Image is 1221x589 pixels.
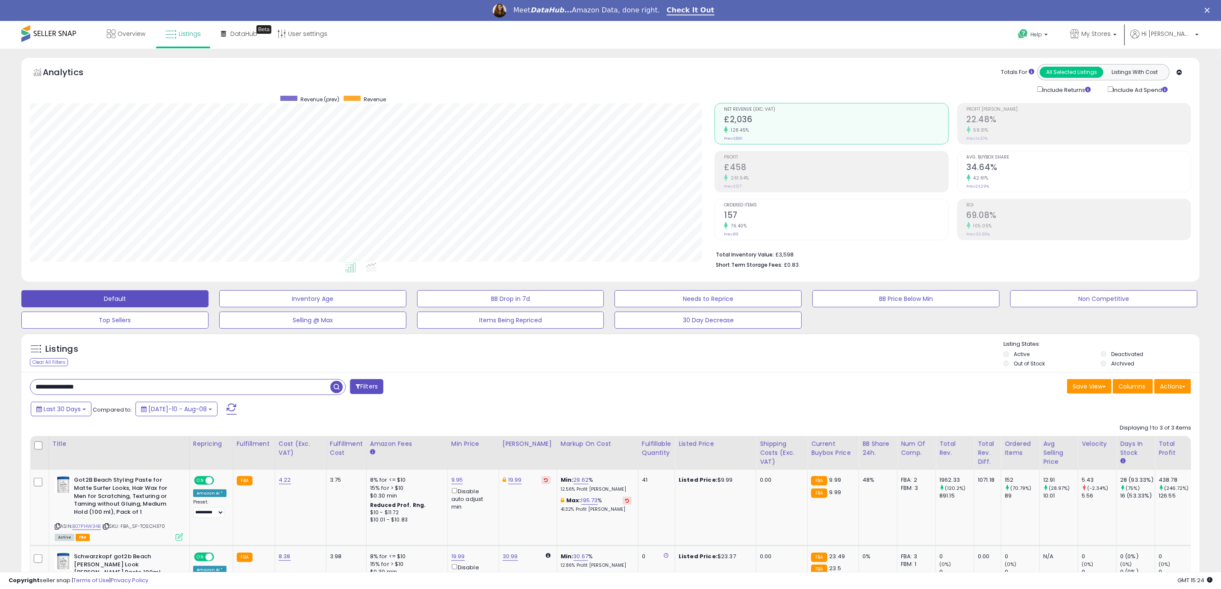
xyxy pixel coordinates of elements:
[503,552,518,561] a: 30.99
[728,127,749,133] small: 128.45%
[1130,29,1199,49] a: Hi [PERSON_NAME]
[1103,67,1167,78] button: Listings With Cost
[967,107,1191,112] span: Profit [PERSON_NAME]
[417,290,604,307] button: BB Drop in 7d
[364,96,386,103] span: Revenue
[1003,340,1200,348] p: Listing States:
[530,6,572,14] i: DataHub...
[31,402,91,416] button: Last 30 Days
[1205,8,1213,13] div: Close
[1064,21,1123,49] a: My Stores
[1159,492,1193,500] div: 126.55
[76,534,90,541] span: FBA
[716,249,1185,259] li: £3,598
[271,21,334,47] a: User settings
[561,476,574,484] b: Min:
[561,562,632,568] p: 12.86% Profit [PERSON_NAME]
[679,552,718,560] b: Listed Price:
[451,562,492,587] div: Disable auto adjust min
[1120,561,1132,568] small: (0%)
[237,439,271,448] div: Fulfillment
[44,405,81,413] span: Last 30 Days
[967,203,1191,208] span: ROI
[574,476,589,484] a: 29.62
[901,476,929,484] div: FBA: 2
[679,476,718,484] b: Listed Price:
[978,439,997,466] div: Total Rev. Diff.
[237,553,253,562] small: FBA
[330,476,360,484] div: 3.75
[148,405,207,413] span: [DATE]-10 - Aug-08
[279,476,291,484] a: 4.22
[901,553,929,560] div: FBA: 3
[679,439,753,448] div: Listed Price
[215,21,264,47] a: DataHub
[967,162,1191,174] h2: 34.64%
[9,576,40,584] strong: Copyright
[812,290,1000,307] button: BB Price Below Min
[193,499,227,518] div: Preset:
[1164,485,1189,492] small: (246.72%)
[1043,476,1078,484] div: 12.91
[642,553,668,560] div: 0
[561,439,635,448] div: Markup on Cost
[1040,67,1103,78] button: All Selected Listings
[939,476,974,484] div: 1962.33
[1043,553,1071,560] div: N/A
[1082,492,1116,500] div: 5.56
[55,553,72,570] img: 41eY-QiZWfL._SL40_.jpg
[102,523,165,530] span: | SKU: FBA_SF-TOSCH370
[811,476,827,486] small: FBA
[195,477,206,484] span: ON
[967,184,989,189] small: Prev: 24.29%
[74,476,178,518] b: Got2B Beach Styling Paste for Matte Surfer Looks, Hair Wax for Men for Scratching, Texturing or T...
[159,21,207,47] a: Listings
[1111,360,1134,367] label: Archived
[830,476,841,484] span: 9.99
[1159,439,1190,457] div: Total Profit
[1120,553,1155,560] div: 0 (0%)
[370,448,375,456] small: Amazon Fees.
[9,577,148,585] div: seller snap | |
[811,489,827,498] small: FBA
[728,223,747,229] small: 76.40%
[73,576,109,584] a: Terms of Use
[370,492,441,500] div: $0.30 min
[193,489,227,497] div: Amazon AI *
[830,488,841,496] span: 9.99
[135,402,218,416] button: [DATE]-10 - Aug-08
[1014,360,1045,367] label: Out of Stock
[417,312,604,329] button: Items Being Repriced
[642,476,668,484] div: 41
[760,476,801,484] div: 0.00
[1010,485,1031,492] small: (70.79%)
[978,476,994,484] div: 1071.18
[451,476,463,484] a: 9.95
[1031,85,1101,94] div: Include Returns
[219,312,406,329] button: Selling @ Max
[667,6,715,15] a: Check It Out
[1010,290,1197,307] button: Non Competitive
[370,509,441,516] div: $10 - $11.72
[1005,492,1039,500] div: 89
[724,184,741,189] small: Prev: £127
[213,554,227,561] span: OFF
[901,484,929,492] div: FBM: 3
[1087,485,1108,492] small: (-2.34%)
[971,223,992,229] small: 105.05%
[1082,561,1094,568] small: (0%)
[1120,476,1155,484] div: 28 (93.33%)
[370,476,441,484] div: 8% for <= $10
[679,476,750,484] div: $9.99
[561,507,632,512] p: 41.32% Profit [PERSON_NAME]
[830,552,845,560] span: 23.49
[967,210,1191,222] h2: 69.08%
[300,96,339,103] span: Revenue (prev)
[716,261,783,268] b: Short Term Storage Fees:
[1018,29,1028,39] i: Get Help
[195,554,206,561] span: ON
[508,476,522,484] a: 19.99
[350,379,383,394] button: Filters
[1014,350,1030,358] label: Active
[1177,576,1212,584] span: 2025-09-8 15:24 GMT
